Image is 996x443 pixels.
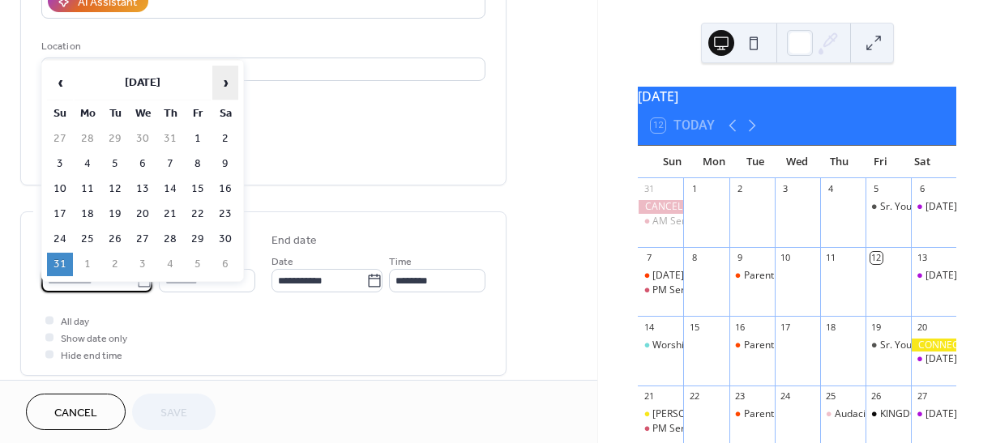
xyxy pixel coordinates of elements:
[75,127,100,151] td: 28
[26,394,126,430] button: Cancel
[185,228,211,251] td: 29
[916,252,928,264] div: 13
[271,253,293,270] span: Date
[688,252,700,264] div: 8
[638,269,683,283] div: Family Day - AM Service
[744,269,836,283] div: Parent & Tots Group
[185,127,211,151] td: 1
[880,407,957,421] div: KINGDOM COME
[130,152,156,176] td: 6
[638,339,683,352] div: Worship Night with Nate & Jess
[130,228,156,251] td: 27
[102,177,128,201] td: 12
[47,127,73,151] td: 27
[916,390,928,403] div: 27
[102,102,128,126] th: Tu
[102,228,128,251] td: 26
[157,102,183,126] th: Th
[48,66,72,99] span: ‹
[157,253,183,276] td: 4
[130,202,156,226] td: 20
[212,202,238,226] td: 23
[213,66,237,99] span: ›
[825,390,837,403] div: 25
[734,183,746,195] div: 2
[870,390,883,403] div: 26
[825,252,837,264] div: 11
[643,390,655,403] div: 21
[47,177,73,201] td: 10
[61,330,127,347] span: Show date only
[75,177,100,201] td: 11
[185,102,211,126] th: Fr
[643,183,655,195] div: 31
[638,200,683,214] div: CANCELLED - PM Service
[157,228,183,251] td: 28
[185,202,211,226] td: 22
[54,405,97,422] span: Cancel
[47,202,73,226] td: 17
[75,228,100,251] td: 25
[870,252,883,264] div: 12
[212,177,238,201] td: 16
[776,146,819,178] div: Wed
[880,200,921,214] div: Sr. Youth
[185,177,211,201] td: 15
[102,127,128,151] td: 29
[780,183,792,195] div: 3
[130,102,156,126] th: We
[638,422,683,436] div: PM Service
[729,407,775,421] div: Parent & Tots Group
[825,183,837,195] div: 4
[271,232,317,249] div: End date
[75,152,100,176] td: 4
[212,152,238,176] td: 9
[780,390,792,403] div: 24
[744,407,836,421] div: Parent & Tots Group
[911,269,956,283] div: Saturday Morning Prayer
[185,253,211,276] td: 5
[61,347,122,364] span: Hide end time
[744,339,836,352] div: Parent & Tots Group
[157,127,183,151] td: 31
[729,269,775,283] div: Parent & Tots Group
[102,202,128,226] td: 19
[870,321,883,333] div: 19
[911,200,956,214] div: Saturday Morning Prayer
[866,407,911,421] div: KINGDOM COME
[780,252,792,264] div: 10
[652,283,703,297] div: PM Service
[818,146,860,178] div: Thu
[916,183,928,195] div: 6
[911,339,956,352] div: CONNECT UP
[638,407,683,421] div: Katie Luse - AM SERVICE
[212,102,238,126] th: Sa
[693,146,735,178] div: Mon
[157,177,183,201] td: 14
[638,215,683,228] div: AM Service
[47,228,73,251] td: 24
[212,127,238,151] td: 2
[866,200,911,214] div: Sr. Youth
[157,152,183,176] td: 7
[734,252,746,264] div: 9
[638,87,956,106] div: [DATE]
[734,146,776,178] div: Tue
[911,352,956,366] div: Saturday Morning Prayer
[866,339,911,352] div: Sr. Youth
[389,253,412,270] span: Time
[47,102,73,126] th: Su
[820,407,866,421] div: Audacious Women - Potluck Gathering
[780,321,792,333] div: 17
[652,215,703,228] div: AM Service
[212,228,238,251] td: 30
[41,38,482,55] div: Location
[643,252,655,264] div: 7
[825,321,837,333] div: 18
[880,339,921,352] div: Sr. Youth
[75,66,211,100] th: [DATE]
[734,390,746,403] div: 23
[212,253,238,276] td: 6
[47,152,73,176] td: 3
